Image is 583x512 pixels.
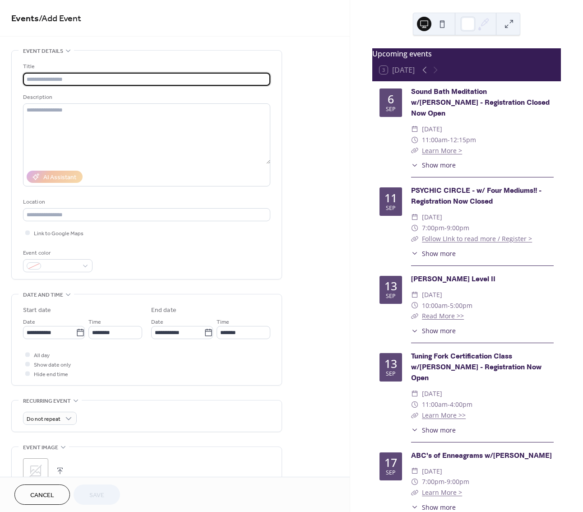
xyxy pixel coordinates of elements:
a: Learn More > [422,146,462,155]
div: ​ [411,326,418,335]
span: Date [151,317,163,327]
div: ​ [411,311,418,321]
button: Cancel [14,484,70,505]
span: 12:15pm [450,135,476,145]
div: Sep [386,293,396,299]
a: Tuning Fork Certification Class w/[PERSON_NAME] - Registration Now Open [411,352,541,383]
span: Event image [23,443,58,452]
div: 11 [384,192,397,204]
span: All day [34,351,50,360]
span: 11:00am [422,135,448,145]
div: ​ [411,410,418,421]
span: - [448,300,450,311]
span: - [448,399,450,410]
div: Sep [386,205,396,211]
div: ; [23,458,48,484]
span: 7:00pm [422,223,444,233]
button: ​Show more [411,249,456,258]
span: Show more [422,326,456,335]
span: 5:00pm [450,300,472,311]
span: [DATE] [422,289,442,300]
div: ​ [411,425,418,435]
div: ​ [411,399,418,410]
a: Learn More >> [422,411,466,419]
div: 17 [384,457,397,468]
span: Show more [422,425,456,435]
div: ​ [411,300,418,311]
span: [DATE] [422,388,442,399]
span: 9:00pm [447,223,469,233]
div: ​ [411,487,418,498]
span: Recurring event [23,396,71,406]
span: - [444,223,447,233]
a: PSYCHIC CIRCLE - w/ Four Mediums!! - Registration Now Closed [411,186,541,206]
div: ​ [411,223,418,233]
span: Date and time [23,290,63,300]
div: Start date [23,306,51,315]
span: [DATE] [422,212,442,223]
div: End date [151,306,176,315]
a: Events [11,10,39,28]
div: ​ [411,476,418,487]
div: 6 [388,93,394,105]
div: Sep [386,470,396,476]
div: ​ [411,388,418,399]
div: Upcoming events [372,48,561,59]
div: ​ [411,233,418,244]
a: [PERSON_NAME] Level II [411,275,495,284]
span: [DATE] [422,124,442,135]
div: Description [23,93,268,102]
div: ​ [411,160,418,170]
span: Date [23,317,35,327]
div: Event color [23,248,91,258]
a: Sound Bath Meditation w/[PERSON_NAME] - Registration Closed Now Open [411,87,550,118]
span: / Add Event [39,10,81,28]
span: Show more [422,160,456,170]
span: 4:00pm [450,399,472,410]
div: ​ [411,503,418,512]
span: - [448,135,450,145]
span: 9:00pm [447,476,469,487]
span: Do not repeat [27,414,60,424]
div: ​ [411,145,418,156]
div: ​ [411,466,418,477]
span: Cancel [30,491,54,500]
span: Show more [422,503,456,512]
button: ​Show more [411,503,456,512]
div: ​ [411,124,418,135]
span: Link to Google Maps [34,229,83,238]
a: Learn More > [422,488,462,497]
div: ​ [411,249,418,258]
div: Sep [386,107,396,112]
span: Time [217,317,229,327]
div: Title [23,62,268,71]
span: Show more [422,249,456,258]
button: ​Show more [411,160,456,170]
div: 13 [384,280,397,292]
span: Hide end time [34,370,68,379]
span: 11:00am [422,399,448,410]
div: ​ [411,135,418,145]
span: Time [88,317,101,327]
div: ​ [411,289,418,300]
span: [DATE] [422,466,442,477]
div: 13 [384,358,397,369]
span: 10:00am [422,300,448,311]
a: Read More >> [422,312,464,320]
span: - [444,476,447,487]
div: Sep [386,371,396,377]
span: Show date only [34,360,71,370]
div: ​ [411,212,418,223]
button: ​Show more [411,326,456,335]
div: Location [23,197,268,207]
a: ABC's of Enneagrams w/[PERSON_NAME] [411,451,552,461]
button: ​Show more [411,425,456,435]
a: Follow LInk to read more / Register > [422,234,532,243]
span: 7:00pm [422,476,444,487]
span: Event details [23,47,63,56]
